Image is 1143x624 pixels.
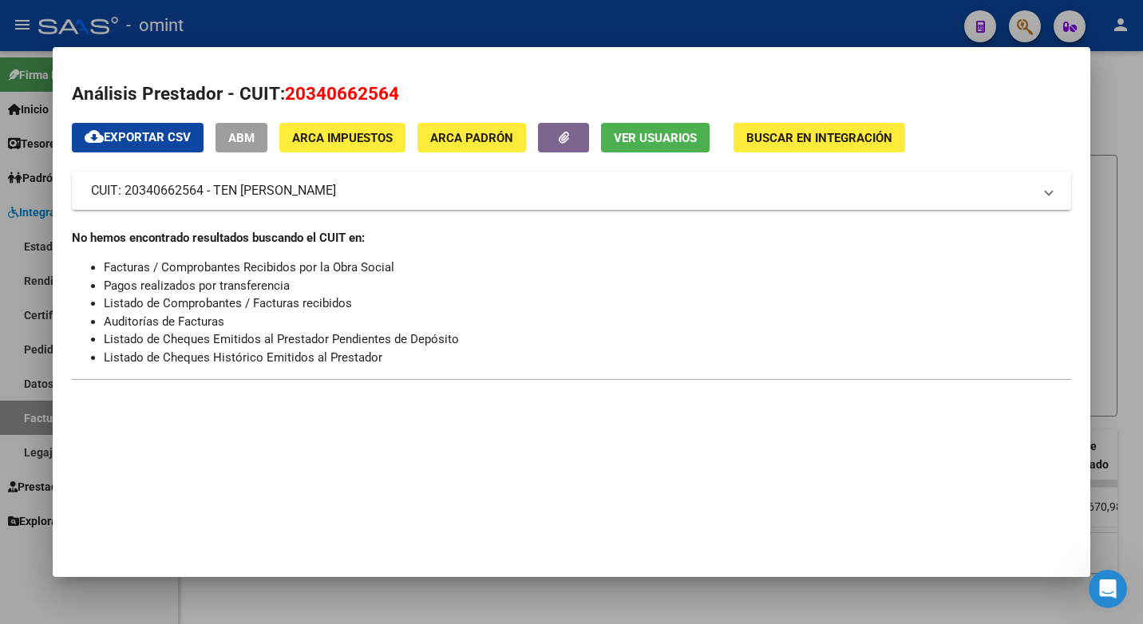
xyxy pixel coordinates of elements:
span: ABM [228,131,255,145]
span: ARCA Padrón [430,131,513,145]
li: Facturas / Comprobantes Recibidos por la Obra Social [104,259,1071,277]
mat-expansion-panel-header: CUIT: 20340662564 - TEN [PERSON_NAME] [72,172,1071,210]
li: Listado de Cheques Emitidos al Prestador Pendientes de Depósito [104,330,1071,349]
span: 20340662564 [285,83,399,104]
strong: No hemos encontrado resultados buscando el CUIT en: [72,231,365,245]
li: Listado de Comprobantes / Facturas recibidos [104,294,1071,313]
mat-icon: cloud_download [85,127,104,146]
li: Pagos realizados por transferencia [104,277,1071,295]
button: Exportar CSV [72,123,204,152]
button: ARCA Impuestos [279,123,405,152]
mat-panel-title: CUIT: 20340662564 - TEN [PERSON_NAME] [91,181,1033,200]
span: Buscar en Integración [746,131,892,145]
li: Auditorías de Facturas [104,313,1071,331]
span: Ver Usuarios [614,131,697,145]
li: Listado de Cheques Histórico Emitidos al Prestador [104,349,1071,367]
span: ARCA Impuestos [292,131,393,145]
iframe: Intercom live chat [1089,570,1127,608]
button: Buscar en Integración [734,123,905,152]
button: ARCA Padrón [417,123,526,152]
h2: Análisis Prestador - CUIT: [72,81,1071,108]
button: ABM [216,123,267,152]
button: Ver Usuarios [601,123,710,152]
span: Exportar CSV [85,130,191,144]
